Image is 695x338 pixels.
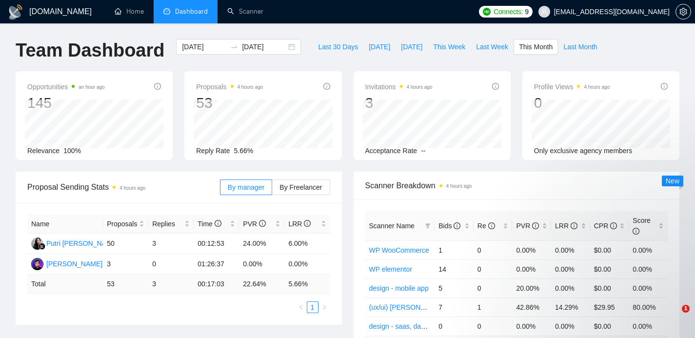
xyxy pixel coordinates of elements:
button: [DATE] [363,39,396,55]
td: 0 [474,259,513,278]
span: LRR [288,220,311,228]
time: 4 hours ago [238,84,263,90]
td: 0 [474,317,513,336]
span: info-circle [259,220,266,227]
td: 0 [474,278,513,298]
td: 0.00% [551,240,590,259]
time: an hour ago [79,84,104,90]
span: info-circle [488,222,495,229]
span: right [321,304,327,310]
span: Scanner Name [369,222,415,230]
span: New [666,177,679,185]
span: Score [633,217,651,235]
div: 3 [365,94,433,112]
td: 1 [435,240,474,259]
span: Dashboard [175,7,208,16]
button: Last Month [558,39,602,55]
span: filter [425,223,431,229]
button: Last Week [471,39,514,55]
span: user [541,8,548,15]
span: Opportunities [27,81,105,93]
span: info-circle [154,83,161,90]
span: Invitations [365,81,433,93]
td: 7 [435,298,474,317]
td: 0.00% [629,317,668,336]
span: [DATE] [369,41,390,52]
button: This Month [514,39,558,55]
span: Proposal Sending Stats [27,181,220,193]
span: info-circle [323,83,330,90]
td: 01:26:37 [194,254,239,275]
button: right [318,301,330,313]
span: Last 30 Days [318,41,358,52]
span: CPR [594,222,617,230]
td: 3 [103,254,148,275]
span: Profile Views [534,81,610,93]
img: logo [8,4,23,20]
h1: Team Dashboard [16,39,164,62]
div: [PERSON_NAME] [46,258,102,269]
span: Proposals [107,219,137,229]
span: 9 [525,6,529,17]
a: (ux/ui) [PERSON_NAME] - web category [369,303,493,311]
td: 5.66 % [284,275,330,294]
input: Start date [182,41,226,52]
span: Last Month [563,41,597,52]
td: 0 [148,254,194,275]
td: 0.00% [512,317,551,336]
span: info-circle [571,222,577,229]
td: 00:12:53 [194,234,239,254]
td: 3 [148,275,194,294]
td: 0.00% [239,254,284,275]
span: Acceptance Rate [365,147,417,155]
span: Scanner Breakdown [365,179,668,192]
span: info-circle [215,220,221,227]
td: 0.00% [284,254,330,275]
td: 0 [435,317,474,336]
td: 24.00% [239,234,284,254]
td: 5 [435,278,474,298]
span: PVR [243,220,266,228]
a: WP elementor [369,265,412,273]
a: design - mobile app [369,284,429,292]
time: 4 hours ago [446,183,472,189]
a: 1 [307,302,318,313]
div: Putri [PERSON_NAME] [46,238,119,249]
time: 4 hours ago [407,84,433,90]
span: By Freelancer [279,183,322,191]
div: 145 [27,94,105,112]
a: WP WooCommerce [369,246,429,254]
th: Name [27,215,103,234]
span: to [230,43,238,51]
span: filter [423,219,433,233]
span: -- [421,147,425,155]
li: Previous Page [295,301,307,313]
span: By manager [228,183,264,191]
input: End date [242,41,286,52]
span: This Week [433,41,465,52]
a: setting [675,8,691,16]
button: setting [675,4,691,20]
span: Last Week [476,41,508,52]
span: LRR [555,222,577,230]
td: Total [27,275,103,294]
span: swap-right [230,43,238,51]
span: Relevance [27,147,60,155]
td: 14 [435,259,474,278]
span: info-circle [661,83,668,90]
td: 0.00% [629,240,668,259]
span: Time [198,220,221,228]
span: dashboard [163,8,170,15]
td: $0.00 [590,317,629,336]
td: 22.64 % [239,275,284,294]
button: Last 30 Days [313,39,363,55]
span: info-circle [304,220,311,227]
td: 00:17:03 [194,275,239,294]
span: Connects: [494,6,523,17]
th: Replies [148,215,194,234]
time: 4 hours ago [119,185,145,191]
td: 53 [103,275,148,294]
td: 3 [148,234,194,254]
span: info-circle [454,222,460,229]
a: searchScanner [227,7,263,16]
